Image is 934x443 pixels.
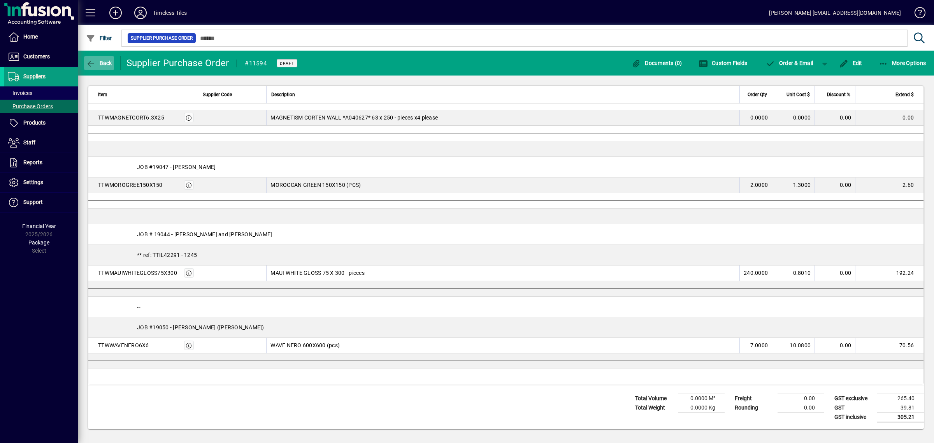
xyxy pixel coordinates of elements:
[4,113,78,133] a: Products
[765,60,813,66] span: Order & Email
[815,110,855,126] td: 0.00
[877,403,924,412] td: 39.81
[23,159,42,165] span: Reports
[4,27,78,47] a: Home
[88,317,923,338] div: JOB #19050 - [PERSON_NAME] ([PERSON_NAME])
[631,394,678,403] td: Total Volume
[131,34,193,42] span: Supplier Purchase Order
[88,297,923,317] div: ~
[4,193,78,212] a: Support
[8,90,32,96] span: Invoices
[678,394,725,403] td: 0.0000 M³
[739,338,772,353] td: 7.0000
[271,90,295,98] span: Description
[23,53,50,60] span: Customers
[8,103,53,109] span: Purchase Orders
[699,60,748,66] span: Custom Fields
[830,394,877,403] td: GST exclusive
[4,173,78,192] a: Settings
[769,7,901,19] div: [PERSON_NAME] [EMAIL_ADDRESS][DOMAIN_NAME]
[23,139,35,146] span: Staff
[203,90,232,98] span: Supplier Code
[280,61,294,66] span: Draft
[877,394,924,403] td: 265.40
[4,153,78,172] a: Reports
[739,178,772,193] td: 2.0000
[23,179,43,185] span: Settings
[23,120,46,126] span: Products
[84,56,114,70] button: Back
[877,412,924,422] td: 305.21
[895,90,914,98] span: Extend $
[28,239,49,246] span: Package
[731,394,778,403] td: Freight
[678,403,725,412] td: 0.0000 Kg
[98,341,149,349] div: TTWWAVENERO6X6
[855,338,923,353] td: 70.56
[879,60,926,66] span: More Options
[98,114,164,121] div: TTWMAGNETCORT6.3X25
[772,110,815,126] td: 0.0000
[909,2,924,27] a: Knowledge Base
[22,223,56,229] span: Financial Year
[23,73,46,79] span: Suppliers
[748,90,767,98] span: Order Qty
[739,265,772,281] td: 240.0000
[778,394,824,403] td: 0.00
[270,181,361,189] span: MOROCCAN GREEN 150X150 (PCS)
[772,265,815,281] td: 0.8010
[731,403,778,412] td: Rounding
[830,403,877,412] td: GST
[4,86,78,100] a: Invoices
[815,178,855,193] td: 0.00
[245,57,267,70] div: #11594
[630,56,684,70] button: Documents (0)
[855,110,923,126] td: 0.00
[632,60,682,66] span: Documents (0)
[855,178,923,193] td: 2.60
[103,6,128,20] button: Add
[787,90,810,98] span: Unit Cost $
[772,178,815,193] td: 1.3000
[153,7,187,19] div: Timeless Tiles
[739,110,772,126] td: 0.0000
[84,31,114,45] button: Filter
[270,341,340,349] span: WAVE NERO 600X600 (pcs)
[270,114,438,121] span: MAGNETISM CORTEN WALL *A040627* 63 x 250 - pieces x4 please
[631,403,678,412] td: Total Weight
[86,35,112,41] span: Filter
[270,269,365,277] span: MAUI WHITE GLOSS 75 X 300 - pieces
[4,100,78,113] a: Purchase Orders
[772,338,815,353] td: 10.0800
[78,56,121,70] app-page-header-button: Back
[839,60,862,66] span: Edit
[877,56,928,70] button: More Options
[855,265,923,281] td: 192.24
[88,157,923,177] div: JOB #19047 - [PERSON_NAME]
[128,6,153,20] button: Profile
[815,338,855,353] td: 0.00
[4,47,78,67] a: Customers
[4,133,78,153] a: Staff
[762,56,817,70] button: Order & Email
[830,412,877,422] td: GST inclusive
[815,265,855,281] td: 0.00
[23,33,38,40] span: Home
[778,403,824,412] td: 0.00
[837,56,864,70] button: Edit
[827,90,850,98] span: Discount %
[98,90,107,98] span: Item
[126,57,229,69] div: Supplier Purchase Order
[98,269,177,277] div: TTWMAUIWHITEGLOSS75X300
[697,56,750,70] button: Custom Fields
[86,60,112,66] span: Back
[23,199,43,205] span: Support
[88,245,923,265] div: ** ref: TTIL42291 - 1245
[98,181,163,189] div: TTWMOROGREE150X150
[88,224,923,244] div: JOB # 19044 - [PERSON_NAME] and [PERSON_NAME]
